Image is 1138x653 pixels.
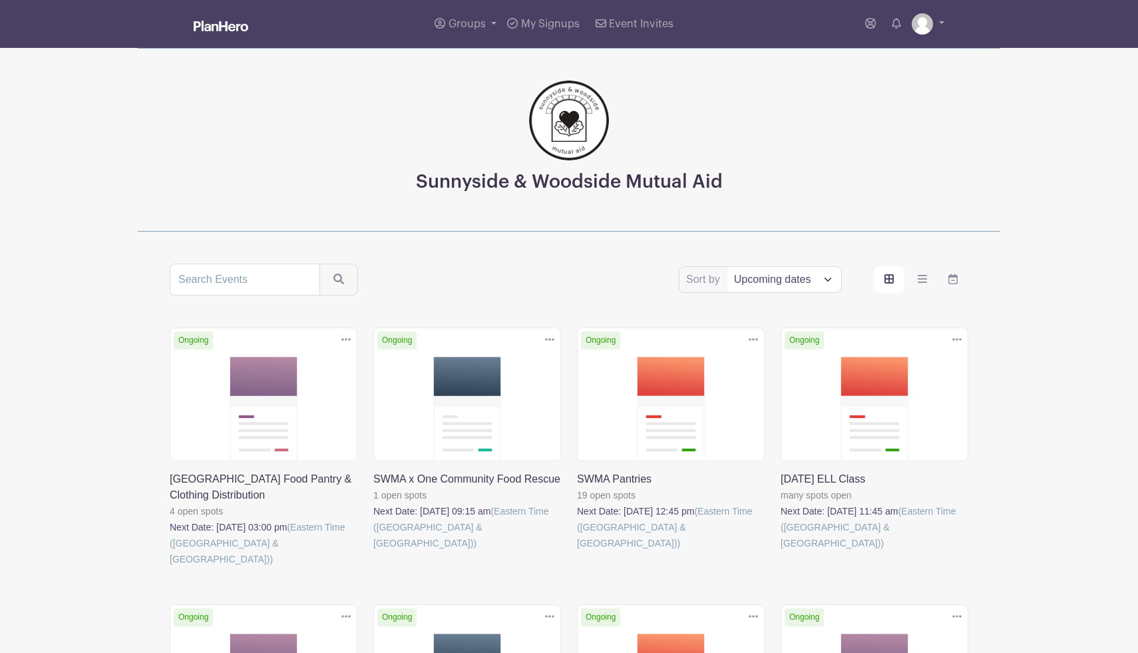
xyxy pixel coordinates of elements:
[686,272,724,288] label: Sort by
[521,19,580,29] span: My Signups
[194,21,248,31] img: logo_white-6c42ec7e38ccf1d336a20a19083b03d10ae64f83f12c07503d8b9e83406b4c7d.svg
[912,13,933,35] img: default-ce2991bfa6775e67f084385cd625a349d9dcbb7a52a09fb2fda1e96e2d18dcdb.png
[874,266,968,293] div: order and view
[529,81,609,160] img: 256.png
[170,264,320,296] input: Search Events
[416,171,723,194] h3: Sunnyside & Woodside Mutual Aid
[449,19,486,29] span: Groups
[609,19,673,29] span: Event Invites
